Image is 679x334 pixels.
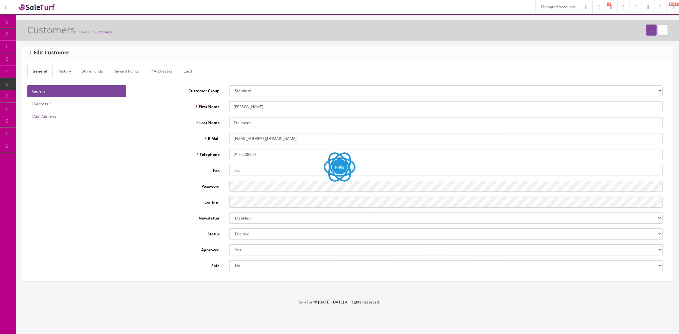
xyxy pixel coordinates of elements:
[27,24,75,35] h1: Customers
[27,65,53,77] a: General
[27,85,126,97] a: General
[109,65,144,77] a: Reward Points
[229,101,663,112] input: First Name
[136,244,224,253] label: Approved
[77,65,108,77] a: Store Funds
[27,98,126,110] a: Address 1
[29,50,69,56] h3: Edit Customer
[299,299,314,305] a: SaleTurf
[136,197,224,205] label: Confirm
[669,3,679,6] span: HELP
[136,133,224,142] label: E-Mail
[136,85,224,94] label: Customer Group
[136,101,224,110] label: First Name
[136,149,224,157] label: Telephone
[27,111,126,123] a: Add Address
[136,117,224,126] label: Last Name
[136,228,224,237] label: Status
[18,3,56,11] img: SaleTurf
[229,165,663,176] input: Fax
[607,3,611,6] span: 2
[136,260,224,269] label: Safe
[229,117,663,128] input: Last Name
[145,65,178,77] a: IP Addresses
[53,65,76,77] a: History
[79,30,89,34] a: Home
[94,30,112,34] a: Customers
[136,212,224,221] label: Newsletter
[229,133,663,144] input: E-Mail
[178,65,197,77] a: Card
[229,149,663,160] input: Telephone
[136,165,224,173] label: Fax
[136,181,224,189] label: Password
